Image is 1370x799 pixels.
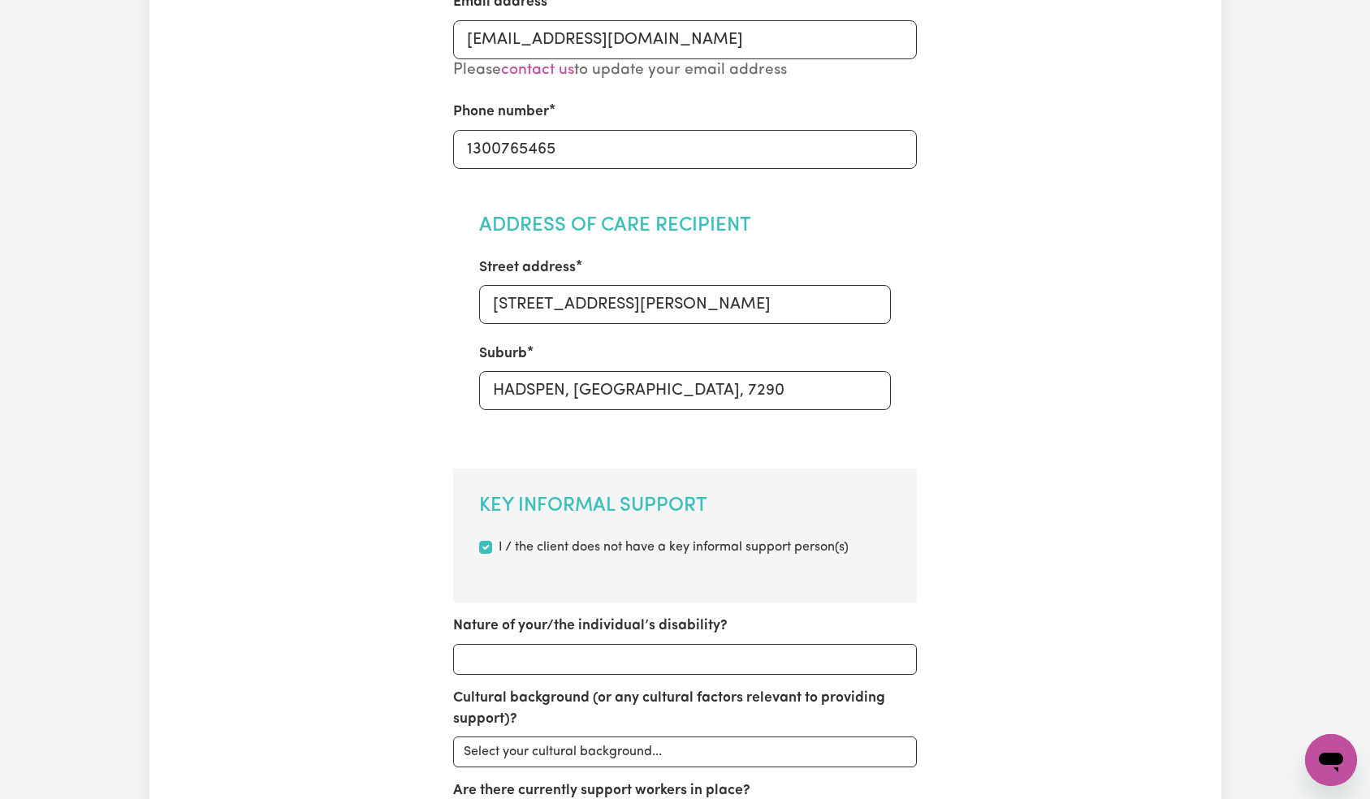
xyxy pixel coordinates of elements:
label: Suburb [479,343,527,365]
label: Cultural background (or any cultural factors relevant to providing support)? [453,688,917,731]
h2: Address of Care Recipient [479,214,891,238]
input: e.g. 0410 123 456 [453,130,917,169]
input: e.g. North Bondi, New South Wales [479,371,891,410]
input: e.g. 24/29, Victoria St. [479,285,891,324]
label: Nature of your/the individual’s disability? [453,615,728,637]
label: I / the client does not have a key informal support person(s) [499,538,849,557]
iframe: Button to launch messaging window [1305,734,1357,786]
h2: Key Informal Support [479,495,891,518]
label: Phone number [453,101,549,123]
a: contact us [501,63,574,78]
input: e.g. beth.childs@gmail.com [453,20,917,59]
p: Please to update your email address [453,59,917,83]
label: Street address [479,257,576,279]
